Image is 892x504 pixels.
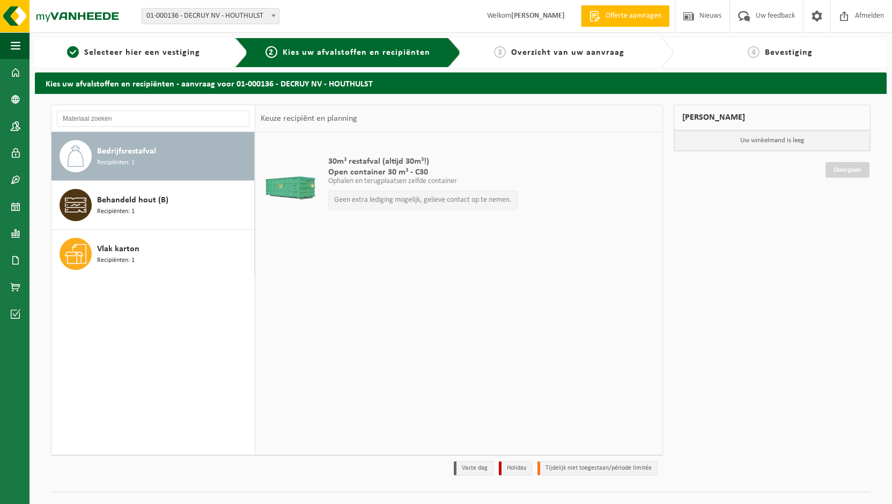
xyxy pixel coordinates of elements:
[51,230,255,278] button: Vlak karton Recipiënten: 1
[674,105,871,130] div: [PERSON_NAME]
[142,9,279,24] span: 01-000136 - DECRUY NV - HOUTHULST
[334,196,512,204] p: Geen extra lediging mogelijk, gelieve contact op te nemen.
[603,11,664,21] span: Offerte aanvragen
[511,12,565,20] strong: [PERSON_NAME]
[581,5,669,27] a: Offerte aanvragen
[674,130,870,151] p: Uw winkelmand is leeg
[97,158,135,168] span: Recipiënten: 1
[35,72,887,93] h2: Kies uw afvalstoffen en recipiënten - aanvraag voor 01-000136 - DECRUY NV - HOUTHULST
[97,243,139,255] span: Vlak karton
[283,48,430,57] span: Kies uw afvalstoffen en recipiënten
[765,48,813,57] span: Bevestiging
[67,46,79,58] span: 1
[328,167,518,178] span: Open container 30 m³ - C30
[40,46,226,59] a: 1Selecteer hier een vestiging
[511,48,624,57] span: Overzicht van uw aanvraag
[328,156,518,167] span: 30m³ restafval (altijd 30m³!)
[537,461,658,476] li: Tijdelijk niet toegestaan/période limitée
[51,181,255,230] button: Behandeld hout (B) Recipiënten: 1
[51,132,255,181] button: Bedrijfsrestafval Recipiënten: 1
[142,8,279,24] span: 01-000136 - DECRUY NV - HOUTHULST
[748,46,760,58] span: 4
[825,162,869,178] a: Doorgaan
[97,207,135,217] span: Recipiënten: 1
[255,105,363,132] div: Keuze recipiënt en planning
[454,461,493,476] li: Vaste dag
[97,145,156,158] span: Bedrijfsrestafval
[97,194,168,207] span: Behandeld hout (B)
[328,178,518,185] p: Ophalen en terugplaatsen zelfde container
[97,255,135,266] span: Recipiënten: 1
[57,111,249,127] input: Materiaal zoeken
[266,46,277,58] span: 2
[494,46,506,58] span: 3
[84,48,200,57] span: Selecteer hier een vestiging
[499,461,532,476] li: Holiday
